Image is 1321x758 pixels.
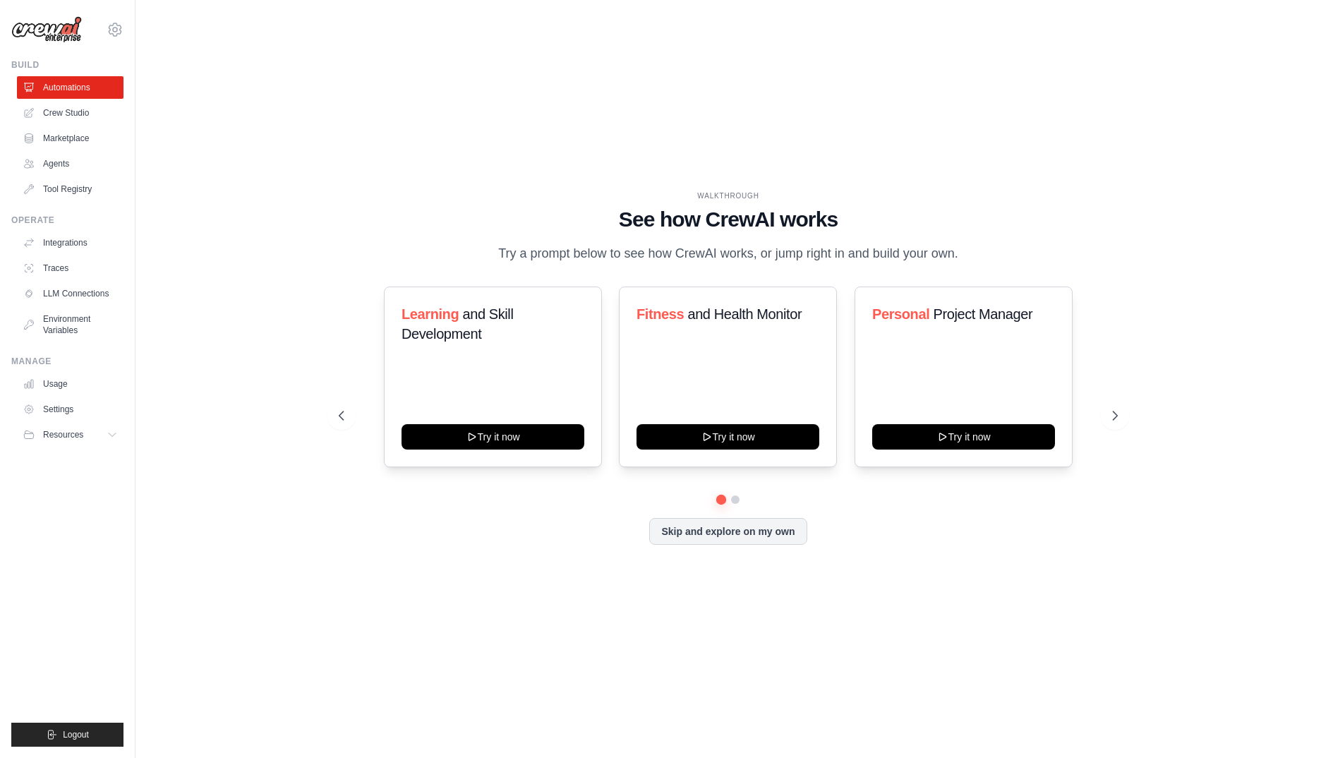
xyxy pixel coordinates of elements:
[17,308,123,342] a: Environment Variables
[339,191,1118,201] div: WALKTHROUGH
[17,282,123,305] a: LLM Connections
[637,306,684,322] span: Fitness
[872,424,1055,450] button: Try it now
[933,306,1032,322] span: Project Manager
[11,215,123,226] div: Operate
[11,16,82,43] img: Logo
[17,127,123,150] a: Marketplace
[11,356,123,367] div: Manage
[17,398,123,421] a: Settings
[63,729,89,740] span: Logout
[688,306,802,322] span: and Health Monitor
[872,306,929,322] span: Personal
[491,243,965,264] p: Try a prompt below to see how CrewAI works, or jump right in and build your own.
[17,373,123,395] a: Usage
[11,723,123,747] button: Logout
[17,423,123,446] button: Resources
[402,306,459,322] span: Learning
[649,518,807,545] button: Skip and explore on my own
[17,178,123,200] a: Tool Registry
[43,429,83,440] span: Resources
[17,257,123,279] a: Traces
[17,152,123,175] a: Agents
[11,59,123,71] div: Build
[339,207,1118,232] h1: See how CrewAI works
[637,424,819,450] button: Try it now
[17,102,123,124] a: Crew Studio
[17,231,123,254] a: Integrations
[402,424,584,450] button: Try it now
[17,76,123,99] a: Automations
